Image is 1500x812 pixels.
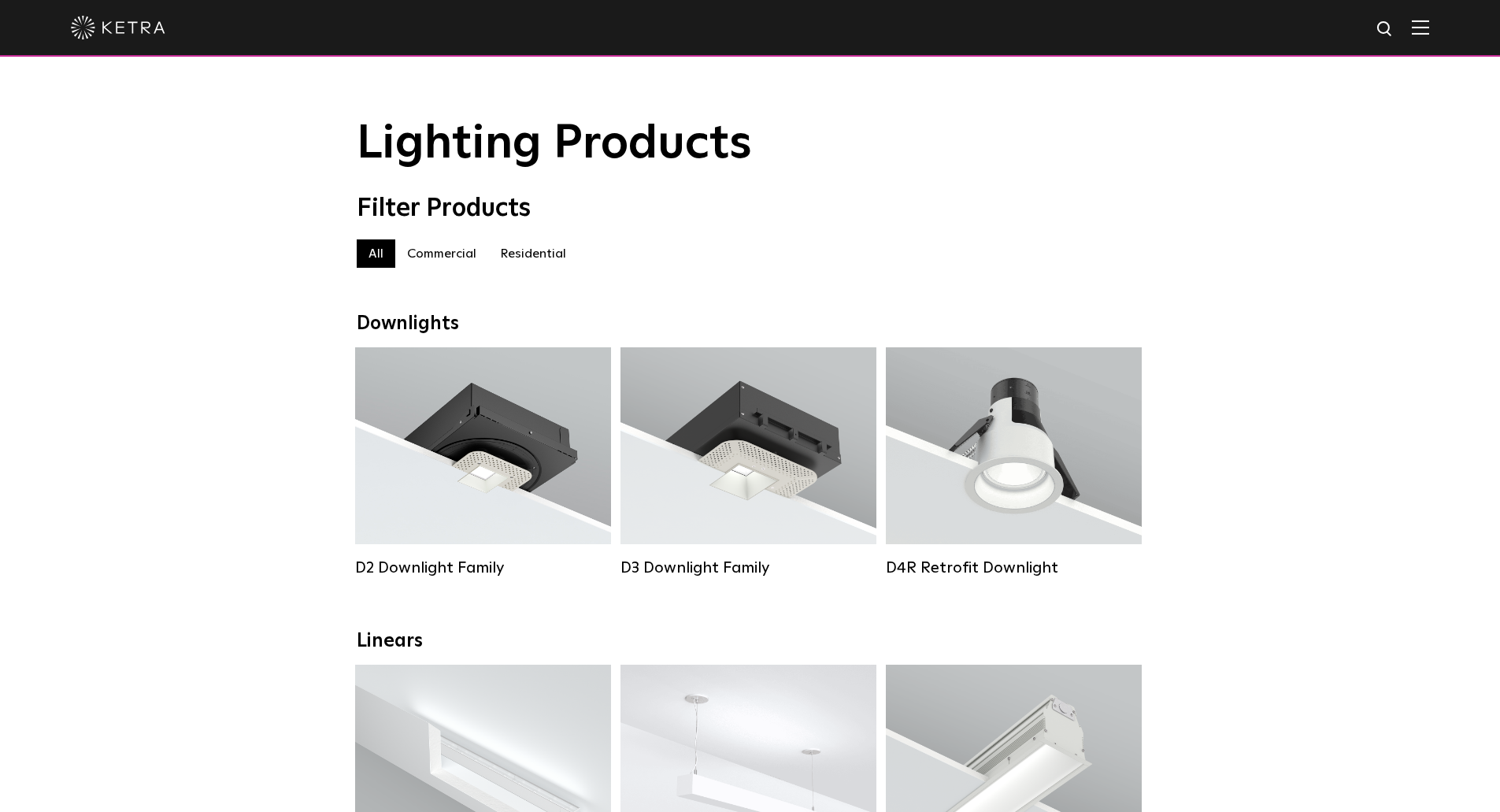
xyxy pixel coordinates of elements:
[357,239,395,268] label: All
[357,121,752,168] span: Lighting Products
[1412,20,1429,35] img: Hamburger%20Nav.svg
[1376,20,1395,39] img: search icon
[355,347,611,577] a: D2 Downlight Family Lumen Output:1200Colors:White / Black / Gloss Black / Silver / Bronze / Silve...
[395,239,488,268] label: Commercial
[357,630,1144,653] div: Linears
[357,313,1144,336] div: Downlights
[886,347,1142,577] a: D4R Retrofit Downlight Lumen Output:800Colors:White / BlackBeam Angles:15° / 25° / 40° / 60°Watta...
[71,16,165,39] img: ketra-logo-2019-white
[357,194,1144,224] div: Filter Products
[355,558,611,577] div: D2 Downlight Family
[886,558,1142,577] div: D4R Retrofit Downlight
[620,558,876,577] div: D3 Downlight Family
[620,347,876,577] a: D3 Downlight Family Lumen Output:700 / 900 / 1100Colors:White / Black / Silver / Bronze / Paintab...
[488,239,578,268] label: Residential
